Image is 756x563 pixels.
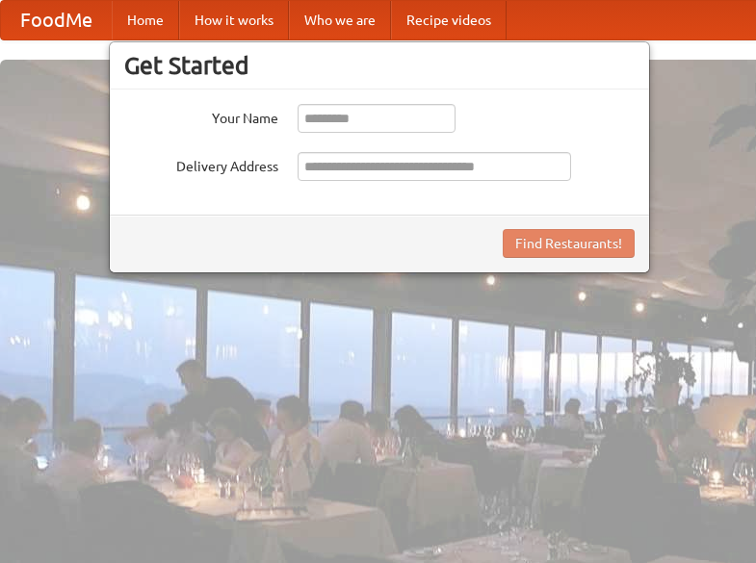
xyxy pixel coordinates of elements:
[124,152,278,176] label: Delivery Address
[391,1,507,39] a: Recipe videos
[179,1,289,39] a: How it works
[124,51,635,80] h3: Get Started
[112,1,179,39] a: Home
[503,229,635,258] button: Find Restaurants!
[1,1,112,39] a: FoodMe
[289,1,391,39] a: Who we are
[124,104,278,128] label: Your Name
